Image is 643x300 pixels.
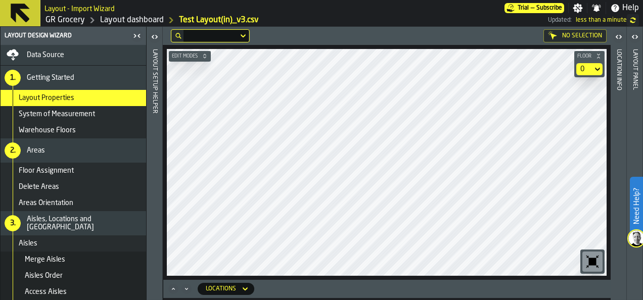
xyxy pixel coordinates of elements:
div: button-toolbar-undefined [580,249,605,274]
span: Aisles, Locations and [GEOGRAPHIC_DATA] [27,215,142,231]
h2: Sub Title [44,3,115,13]
a: link-to-/wh/i/e451d98b-95f6-4604-91ff-c80219f9c36d/designer [100,14,164,26]
span: System of Measurement [19,110,95,118]
div: Location Info [615,47,622,297]
label: Need Help? [631,178,642,234]
li: menu Aisles Order [1,268,146,284]
div: DropdownMenuValue-default-floor [580,65,588,73]
li: menu Layout Properties [1,90,146,106]
div: 1. [5,70,21,86]
li: menu Aisles [1,235,146,252]
header: Layout Setup Helper [147,27,162,300]
li: menu Getting Started [1,66,146,90]
div: 2. [5,142,21,159]
div: No Selection [543,29,607,42]
header: Location Info [611,27,626,300]
label: button-toggle-Help [606,2,643,14]
label: button-toggle-undefined [627,14,639,26]
span: Delete Areas [19,183,59,191]
div: hide filter [175,33,181,39]
span: Warehouse Floors [19,126,76,134]
span: Aisles Order [25,272,63,280]
li: menu Data Source [1,45,146,66]
div: 3. [5,215,21,231]
span: Merge Aisles [25,256,65,264]
span: Aisles [19,239,37,247]
div: Layout Setup Helper [151,47,158,297]
span: Updated: [548,17,572,24]
span: Floor Assignment [19,167,74,175]
header: Layout Design Wizard [1,27,146,45]
span: Access Aisles [25,288,67,296]
a: link-to-/wh/i/e451d98b-95f6-4604-91ff-c80219f9c36d/pricing/ [504,3,564,13]
li: menu Delete Areas [1,179,146,195]
button: button- [574,51,605,61]
a: link-to-/wh/i/e451d98b-95f6-4604-91ff-c80219f9c36d/import/layout/5f9a6729-f21b-497c-b91e-35f35815... [179,14,258,26]
div: Layout Design Wizard [3,32,130,39]
div: DropdownMenuValue-default-floor [576,63,603,75]
label: button-toggle-Close me [130,30,144,42]
button: Minimize [180,284,193,294]
div: Menu Subscription [504,3,564,13]
span: Subscribe [536,5,562,12]
span: — [531,5,534,12]
span: 9/8/2025, 4:39:35 PM [576,17,627,24]
header: Layout panel [627,27,642,300]
li: menu Areas Orientation [1,195,146,211]
label: button-toggle-Open [628,29,642,47]
label: button-toggle-Open [148,29,162,47]
span: Areas [27,146,45,155]
span: Areas Orientation [19,199,73,207]
span: Getting Started [27,74,74,82]
span: Edit Modes [170,54,200,59]
li: menu Floor Assignment [1,163,146,179]
label: button-toggle-Settings [569,3,587,13]
button: button- [169,51,211,61]
span: Data Source [27,51,64,59]
svg: Reset zoom and position [584,254,601,270]
button: Maximize [167,284,179,294]
span: Help [622,2,639,14]
li: menu System of Measurement [1,106,146,122]
li: menu Merge Aisles [1,252,146,268]
div: DropdownMenuValue-locations [198,283,254,295]
span: Trial [518,5,529,12]
nav: Breadcrumb [44,14,296,26]
li: menu Aisles, Locations and Bays [1,211,146,235]
span: Floor [575,54,593,59]
a: link-to-/wh/i/e451d98b-95f6-4604-91ff-c80219f9c36d [45,14,85,26]
span: Layout Properties [19,94,74,102]
label: button-toggle-Open [612,29,626,47]
li: menu Access Aisles [1,284,146,300]
label: button-toggle-Notifications [587,3,606,13]
div: Layout panel [631,47,638,297]
div: DropdownMenuValue-locations [206,285,236,292]
li: menu Areas [1,138,146,163]
li: menu Warehouse Floors [1,122,146,138]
